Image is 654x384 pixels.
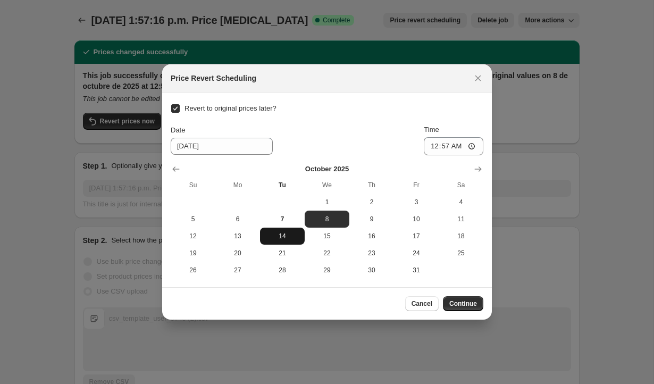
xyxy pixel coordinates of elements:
button: Saturday October 25 2025 [439,245,483,262]
button: Show previous month, September 2025 [169,162,183,177]
span: 8 [309,215,345,223]
input: 10/7/2025 [171,138,273,155]
button: Show next month, November 2025 [471,162,485,177]
span: Fr [398,181,434,189]
button: Wednesday October 15 2025 [305,228,349,245]
button: Thursday October 30 2025 [349,262,394,279]
span: Th [354,181,390,189]
button: Tuesday October 28 2025 [260,262,305,279]
button: Wednesday October 8 2025 [305,211,349,228]
button: Close [471,71,485,86]
button: Sunday October 12 2025 [171,228,215,245]
button: Thursday October 23 2025 [349,245,394,262]
h2: Price Revert Scheduling [171,73,256,84]
span: 17 [398,232,434,240]
button: Friday October 10 2025 [394,211,439,228]
button: Friday October 3 2025 [394,194,439,211]
span: Date [171,126,185,134]
span: Sa [443,181,479,189]
button: Cancel [405,296,439,311]
th: Saturday [439,177,483,194]
span: 4 [443,198,479,206]
span: 7 [264,215,300,223]
span: 9 [354,215,390,223]
button: Tuesday October 14 2025 [260,228,305,245]
button: Sunday October 26 2025 [171,262,215,279]
span: 30 [354,266,390,274]
button: Friday October 31 2025 [394,262,439,279]
span: 27 [220,266,256,274]
button: Monday October 20 2025 [215,245,260,262]
span: 11 [443,215,479,223]
span: Continue [449,299,477,308]
button: Thursday October 16 2025 [349,228,394,245]
span: 1 [309,198,345,206]
button: Wednesday October 29 2025 [305,262,349,279]
th: Friday [394,177,439,194]
button: Tuesday October 21 2025 [260,245,305,262]
th: Sunday [171,177,215,194]
button: Friday October 17 2025 [394,228,439,245]
span: 18 [443,232,479,240]
span: 2 [354,198,390,206]
th: Tuesday [260,177,305,194]
span: 25 [443,249,479,257]
button: Monday October 27 2025 [215,262,260,279]
span: 29 [309,266,345,274]
span: 6 [220,215,256,223]
span: 22 [309,249,345,257]
span: Tu [264,181,300,189]
th: Monday [215,177,260,194]
span: Mo [220,181,256,189]
span: 19 [175,249,211,257]
span: 10 [398,215,434,223]
button: Continue [443,296,483,311]
button: Saturday October 18 2025 [439,228,483,245]
span: 16 [354,232,390,240]
button: Thursday October 9 2025 [349,211,394,228]
span: 24 [398,249,434,257]
input: 12:00 [424,137,483,155]
button: Wednesday October 22 2025 [305,245,349,262]
span: 23 [354,249,390,257]
span: Revert to original prices later? [185,104,276,112]
span: 21 [264,249,300,257]
th: Wednesday [305,177,349,194]
button: Today Tuesday October 7 2025 [260,211,305,228]
button: Thursday October 2 2025 [349,194,394,211]
button: Sunday October 19 2025 [171,245,215,262]
span: 14 [264,232,300,240]
span: 20 [220,249,256,257]
button: Saturday October 11 2025 [439,211,483,228]
button: Wednesday October 1 2025 [305,194,349,211]
span: 13 [220,232,256,240]
span: Time [424,126,439,133]
span: We [309,181,345,189]
button: Monday October 13 2025 [215,228,260,245]
span: 5 [175,215,211,223]
span: 28 [264,266,300,274]
span: 15 [309,232,345,240]
button: Monday October 6 2025 [215,211,260,228]
button: Sunday October 5 2025 [171,211,215,228]
span: 26 [175,266,211,274]
span: 31 [398,266,434,274]
span: 3 [398,198,434,206]
span: 12 [175,232,211,240]
span: Su [175,181,211,189]
span: Cancel [412,299,432,308]
th: Thursday [349,177,394,194]
button: Saturday October 4 2025 [439,194,483,211]
button: Friday October 24 2025 [394,245,439,262]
